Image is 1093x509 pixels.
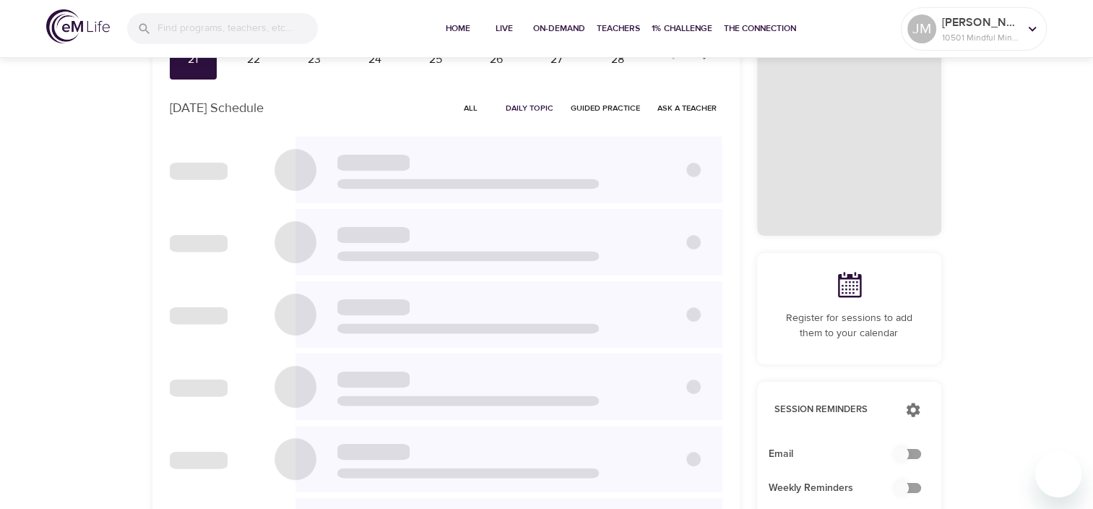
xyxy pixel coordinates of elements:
p: Session Reminders [774,403,891,417]
div: 21 [176,51,212,68]
button: Guided Practice [565,97,646,119]
span: Weekly Reminders [769,481,907,496]
div: 27 [539,51,575,68]
p: 10501 Mindful Minutes [942,31,1019,44]
img: logo [46,9,110,43]
span: On-Demand [533,21,585,36]
button: Ask a Teacher [652,97,722,119]
p: [PERSON_NAME] [942,14,1019,31]
span: All [454,101,488,115]
div: 24 [357,51,393,68]
div: JM [907,14,936,43]
button: All [448,97,494,119]
span: Daily Topic [506,101,553,115]
span: Ask a Teacher [657,101,717,115]
input: Find programs, teachers, etc... [157,13,318,44]
p: Register for sessions to add them to your calendar [774,311,924,341]
div: 26 [478,51,514,68]
span: Guided Practice [571,101,640,115]
div: 23 [296,51,332,68]
span: 1% Challenge [652,21,712,36]
span: Home [441,21,475,36]
div: 25 [418,51,454,68]
button: Daily Topic [500,97,559,119]
div: 22 [236,51,272,68]
p: [DATE] Schedule [170,98,264,118]
span: Live [487,21,522,36]
span: Email [769,447,907,462]
span: Teachers [597,21,640,36]
div: 28 [600,51,636,68]
iframe: Button to launch messaging window [1035,451,1081,497]
span: The Connection [724,21,796,36]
